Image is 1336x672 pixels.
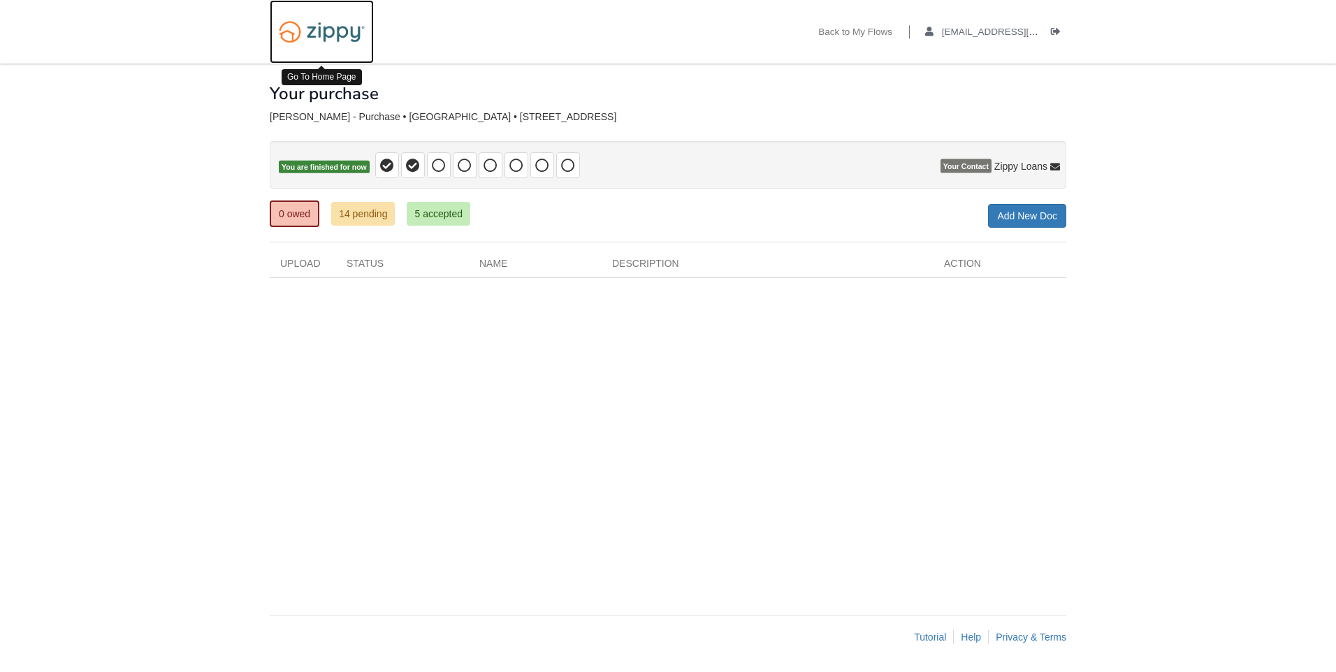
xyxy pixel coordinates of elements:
div: Upload [270,256,336,277]
div: Action [934,256,1066,277]
h1: Your purchase [270,85,379,103]
div: Name [469,256,602,277]
a: 0 owed [270,200,319,227]
img: Logo [270,14,374,50]
a: Back to My Flows [818,27,892,41]
a: edit profile [925,27,1102,41]
a: Add New Doc [988,204,1066,228]
a: Log out [1051,27,1066,41]
a: Privacy & Terms [996,631,1066,643]
a: 14 pending [331,202,395,226]
a: 5 accepted [407,202,470,226]
a: Tutorial [914,631,946,643]
span: Zippy Loans [994,159,1047,173]
div: Go To Home Page [282,69,362,85]
div: [PERSON_NAME] - Purchase • [GEOGRAPHIC_DATA] • [STREET_ADDRESS] [270,111,1066,123]
div: Status [336,256,469,277]
div: Description [602,256,934,277]
span: You are finished for now [279,161,370,174]
span: kylu1271@gmail.com [942,27,1102,37]
span: Your Contact [941,159,992,173]
a: Help [961,631,981,643]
